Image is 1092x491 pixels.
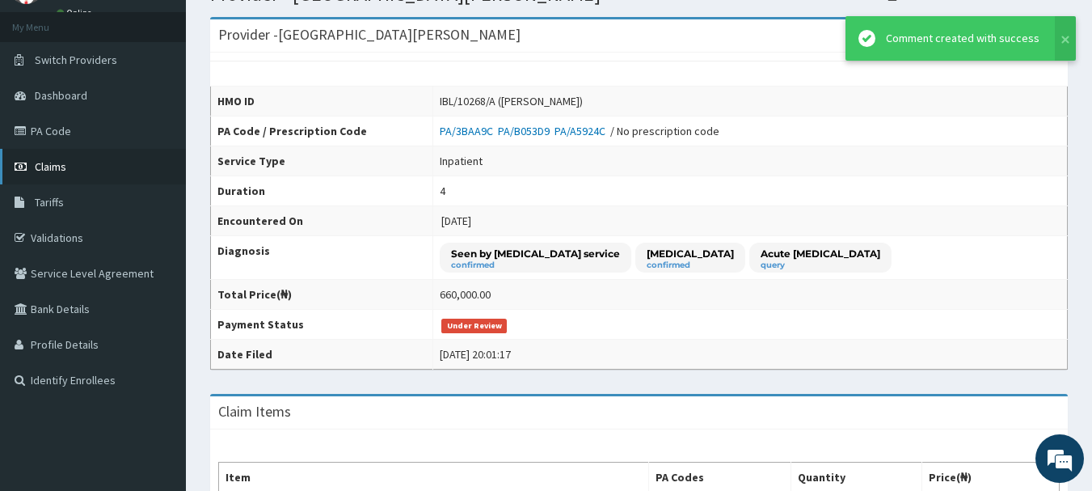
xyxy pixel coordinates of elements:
[440,123,719,139] div: / No prescription code
[211,340,433,370] th: Date Filed
[218,28,521,42] h3: Provider - [GEOGRAPHIC_DATA][PERSON_NAME]
[211,280,433,310] th: Total Price(₦)
[647,261,734,269] small: confirmed
[451,247,620,260] p: Seen by [MEDICAL_DATA] service
[94,144,223,307] span: We're online!
[440,286,491,303] div: 660,000.00
[451,261,620,269] small: confirmed
[441,214,471,228] span: [DATE]
[35,88,87,103] span: Dashboard
[8,323,308,379] textarea: Type your message and hit 'Enter'
[441,319,507,333] span: Under Review
[84,91,272,112] div: Chat with us now
[440,346,511,362] div: [DATE] 20:01:17
[211,236,433,280] th: Diagnosis
[440,93,583,109] div: IBL/10268/A ([PERSON_NAME])
[30,81,65,121] img: d_794563401_company_1708531726252_794563401
[57,7,95,19] a: Online
[211,206,433,236] th: Encountered On
[218,404,291,419] h3: Claim Items
[211,310,433,340] th: Payment Status
[211,87,433,116] th: HMO ID
[35,53,117,67] span: Switch Providers
[440,153,483,169] div: Inpatient
[554,124,610,138] a: PA/A5924C
[440,183,445,199] div: 4
[498,124,554,138] a: PA/B053D9
[761,261,880,269] small: query
[886,30,1039,47] div: Comment created with success
[211,146,433,176] th: Service Type
[35,195,64,210] span: Tariffs
[761,247,880,260] p: Acute [MEDICAL_DATA]
[35,159,66,174] span: Claims
[211,116,433,146] th: PA Code / Prescription Code
[211,176,433,206] th: Duration
[647,247,734,260] p: [MEDICAL_DATA]
[440,124,498,138] a: PA/3BAA9C
[265,8,304,47] div: Minimize live chat window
